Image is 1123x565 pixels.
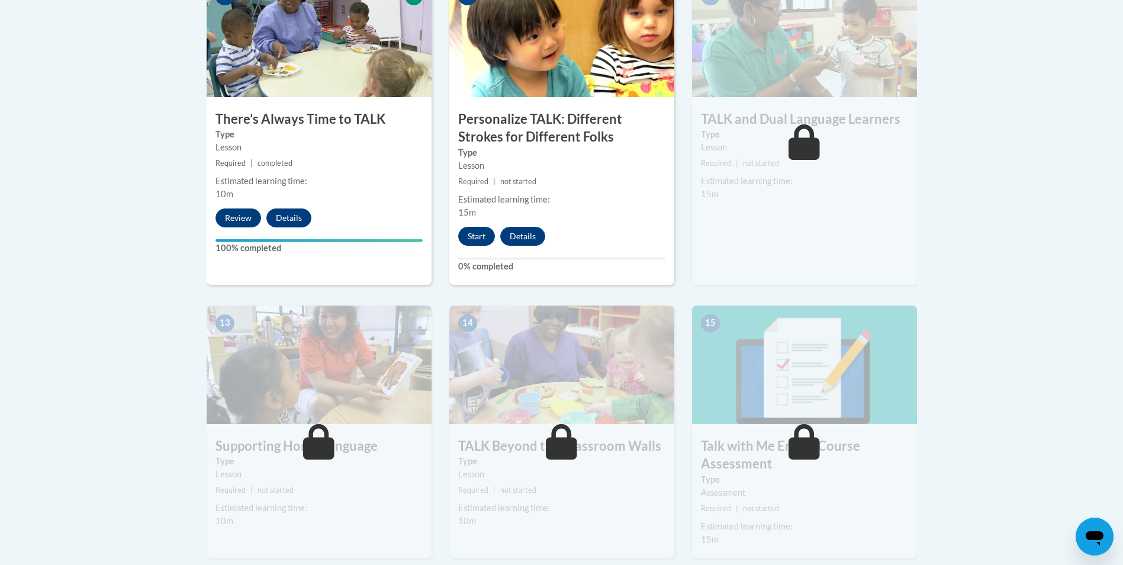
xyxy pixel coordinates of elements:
label: Type [701,473,908,486]
span: | [493,177,495,186]
span: 10m [215,516,233,526]
label: Type [215,455,423,468]
img: Course Image [207,306,432,424]
span: not started [258,486,294,495]
label: Type [458,455,665,468]
span: not started [500,486,536,495]
span: 10m [215,189,233,199]
h3: Supporting Home Language [207,437,432,455]
div: Your progress [215,239,423,242]
label: Type [458,146,665,159]
button: Details [500,227,545,246]
button: Details [266,208,311,227]
div: Assessment [701,486,908,499]
span: | [736,159,738,168]
iframe: Button to launch messaging window [1076,518,1114,556]
span: 13 [215,314,234,332]
label: 100% completed [215,242,423,255]
span: 15m [458,207,476,217]
button: Review [215,208,261,227]
label: Type [701,128,908,141]
img: Course Image [692,306,917,424]
div: Estimated learning time: [701,175,908,188]
div: Lesson [701,141,908,154]
span: Required [701,504,731,513]
div: Estimated learning time: [215,502,423,515]
h3: There’s Always Time to TALK [207,110,432,129]
span: Required [458,177,488,186]
div: Lesson [215,141,423,154]
span: completed [258,159,292,168]
div: Lesson [215,468,423,481]
span: | [250,159,253,168]
h3: TALK and Dual Language Learners [692,110,917,129]
span: | [250,486,253,495]
div: Estimated learning time: [701,520,908,533]
h3: Talk with Me End of Course Assessment [692,437,917,474]
button: Start [458,227,495,246]
span: not started [500,177,536,186]
div: Estimated learning time: [215,175,423,188]
label: Type [215,128,423,141]
span: 10m [458,516,476,526]
span: Required [215,486,246,495]
div: Lesson [458,468,665,481]
img: Course Image [449,306,674,424]
span: 15m [701,189,719,199]
span: Required [701,159,731,168]
span: Required [458,486,488,495]
label: 0% completed [458,260,665,273]
div: Estimated learning time: [458,193,665,206]
h3: TALK Beyond the Classroom Walls [449,437,674,455]
span: 15 [701,314,720,332]
span: Required [215,159,246,168]
span: not started [743,159,779,168]
span: | [736,504,738,513]
span: | [493,486,495,495]
h3: Personalize TALK: Different Strokes for Different Folks [449,110,674,147]
div: Lesson [458,159,665,172]
span: 15m [701,534,719,544]
span: 14 [458,314,477,332]
div: Estimated learning time: [458,502,665,515]
span: not started [743,504,779,513]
